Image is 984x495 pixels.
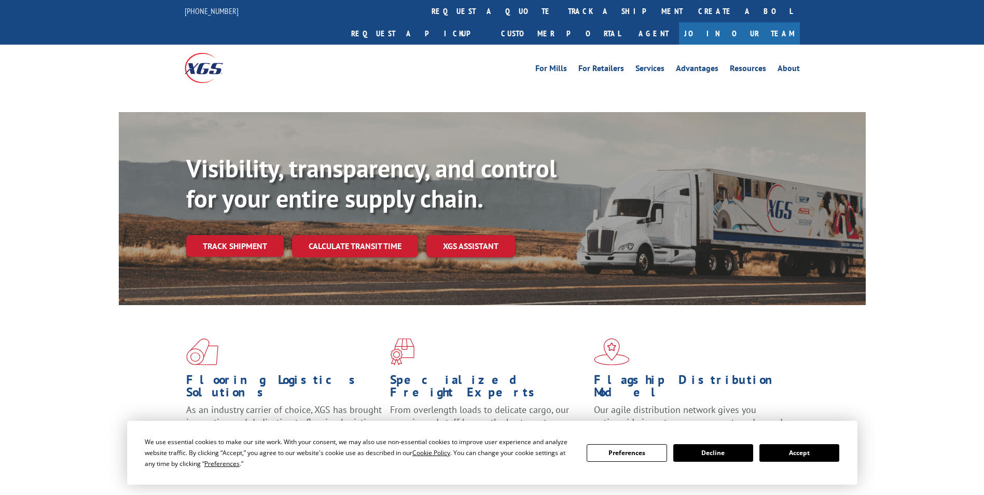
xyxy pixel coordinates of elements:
button: Decline [673,444,753,462]
a: Join Our Team [679,22,800,45]
a: Resources [730,64,766,76]
a: Services [635,64,664,76]
p: From overlength loads to delicate cargo, our experienced staff knows the best way to move your fr... [390,404,586,450]
a: Agent [628,22,679,45]
h1: Flooring Logistics Solutions [186,374,382,404]
h1: Flagship Distribution Model [594,374,790,404]
span: Our agile distribution network gives you nationwide inventory management on demand. [594,404,785,428]
a: About [778,64,800,76]
div: We use essential cookies to make our site work. With your consent, we may also use non-essential ... [145,436,574,469]
span: As an industry carrier of choice, XGS has brought innovation and dedication to flooring logistics... [186,404,382,441]
span: Cookie Policy [412,448,450,457]
a: Advantages [676,64,718,76]
a: Track shipment [186,235,284,257]
span: Preferences [204,459,240,468]
div: Cookie Consent Prompt [127,421,857,485]
button: Accept [759,444,839,462]
img: xgs-icon-focused-on-flooring-red [390,338,414,365]
a: For Mills [535,64,567,76]
a: [PHONE_NUMBER] [185,6,239,16]
img: xgs-icon-flagship-distribution-model-red [594,338,630,365]
button: Preferences [587,444,667,462]
a: XGS ASSISTANT [426,235,515,257]
h1: Specialized Freight Experts [390,374,586,404]
a: Request a pickup [343,22,493,45]
b: Visibility, transparency, and control for your entire supply chain. [186,152,557,214]
a: Customer Portal [493,22,628,45]
a: For Retailers [578,64,624,76]
img: xgs-icon-total-supply-chain-intelligence-red [186,338,218,365]
a: Calculate transit time [292,235,418,257]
